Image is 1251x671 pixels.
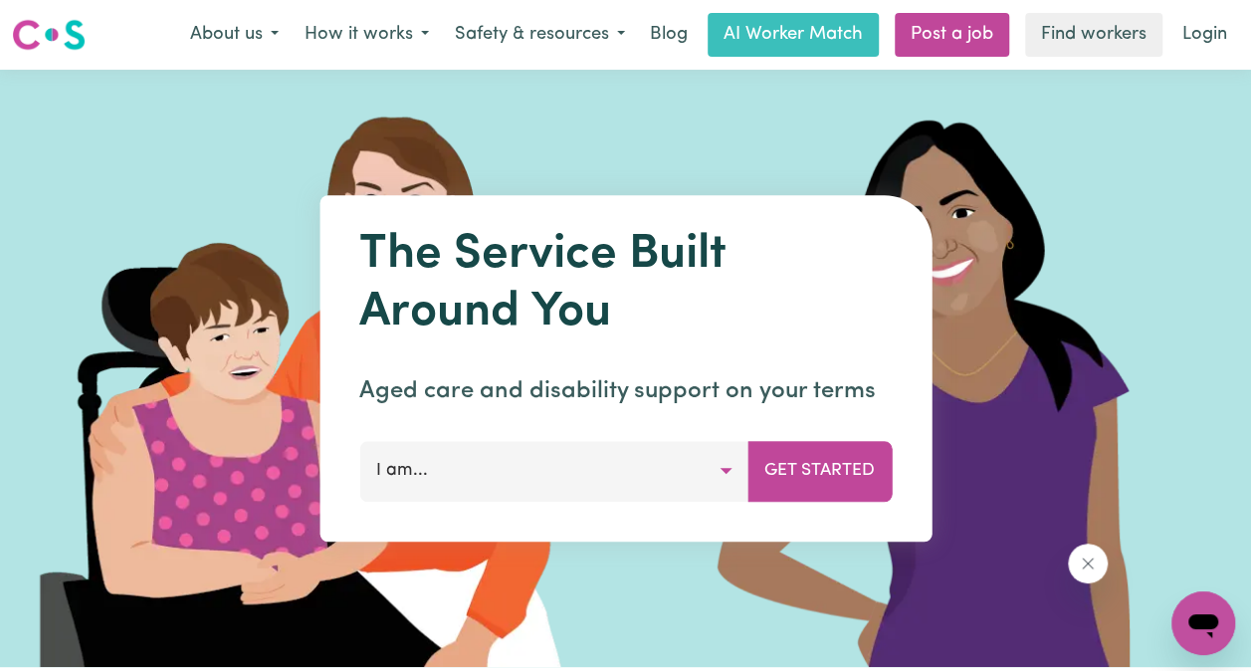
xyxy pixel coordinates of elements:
button: Safety & resources [442,14,638,56]
a: Blog [638,13,700,57]
a: Post a job [895,13,1009,57]
p: Aged care and disability support on your terms [359,373,892,409]
button: Get Started [747,441,892,501]
button: About us [177,14,292,56]
span: Need any help? [12,14,120,30]
a: AI Worker Match [708,13,879,57]
a: Login [1170,13,1239,57]
iframe: Button to launch messaging window [1171,591,1235,655]
iframe: Close message [1068,544,1108,583]
h1: The Service Built Around You [359,227,892,341]
button: I am... [359,441,748,501]
button: How it works [292,14,442,56]
img: Careseekers logo [12,17,86,53]
a: Find workers [1025,13,1162,57]
a: Careseekers logo [12,12,86,58]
